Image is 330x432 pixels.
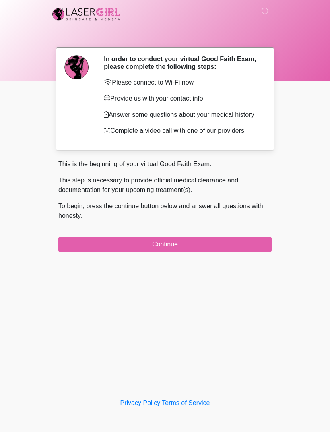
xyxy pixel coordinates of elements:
[104,110,260,120] p: Answer some questions about your medical history
[162,399,210,406] a: Terms of Service
[120,399,161,406] a: Privacy Policy
[58,176,272,195] p: This step is necessary to provide official medical clearance and documentation for your upcoming ...
[58,159,272,169] p: This is the beginning of your virtual Good Faith Exam.
[104,55,260,70] h2: In order to conduct your virtual Good Faith Exam, please complete the following steps:
[64,55,89,79] img: Agent Avatar
[52,29,278,44] h1: ‎ ‎
[50,6,122,22] img: Laser Girl Med Spa LLC Logo
[58,237,272,252] button: Continue
[104,78,260,87] p: Please connect to Wi-Fi now
[160,399,162,406] a: |
[104,126,260,136] p: Complete a video call with one of our providers
[58,201,272,221] p: To begin, press the continue button below and answer all questions with honesty.
[104,94,260,103] p: Provide us with your contact info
